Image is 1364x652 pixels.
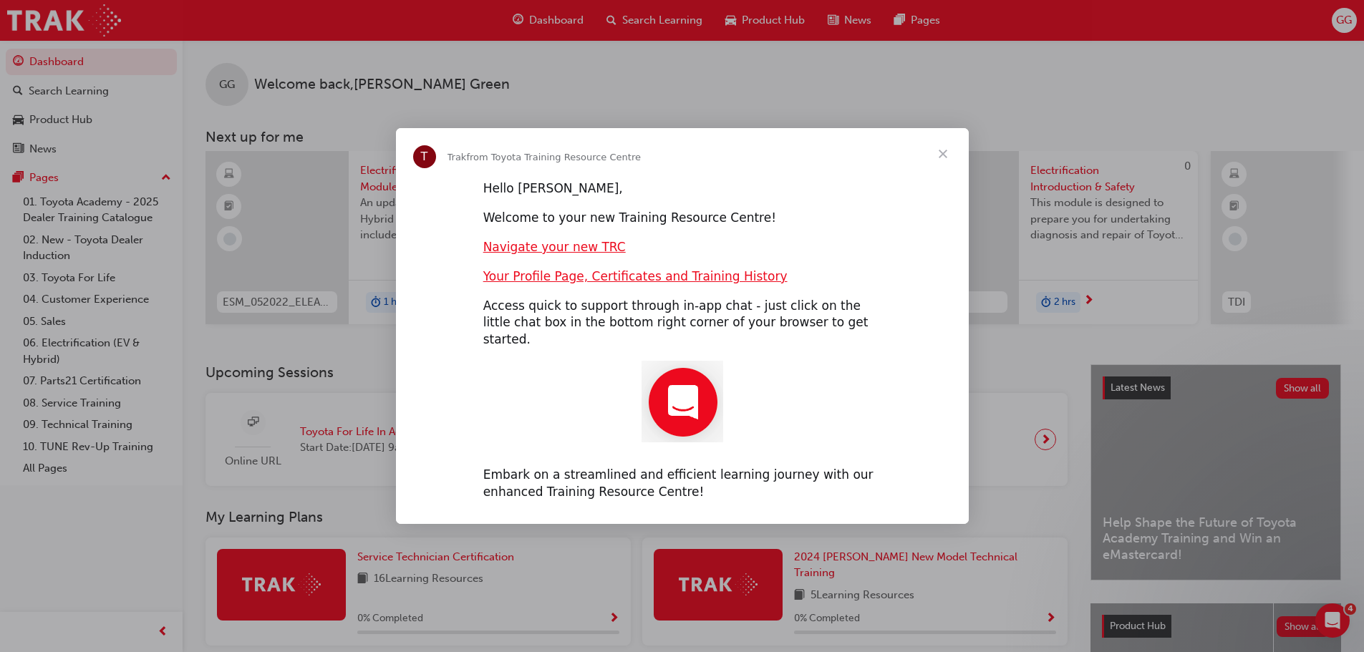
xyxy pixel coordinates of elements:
[483,240,626,254] a: Navigate your new TRC
[483,180,881,198] div: Hello [PERSON_NAME],
[413,145,436,168] div: Profile image for Trak
[483,210,881,227] div: Welcome to your new Training Resource Centre!
[483,298,881,349] div: Access quick to support through in-app chat - just click on the little chat box in the bottom rig...
[448,152,467,162] span: Trak
[483,269,788,283] a: Your Profile Page, Certificates and Training History
[917,128,969,180] span: Close
[466,152,641,162] span: from Toyota Training Resource Centre
[483,467,881,501] div: Embark on a streamlined and efficient learning journey with our enhanced Training Resource Centre!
